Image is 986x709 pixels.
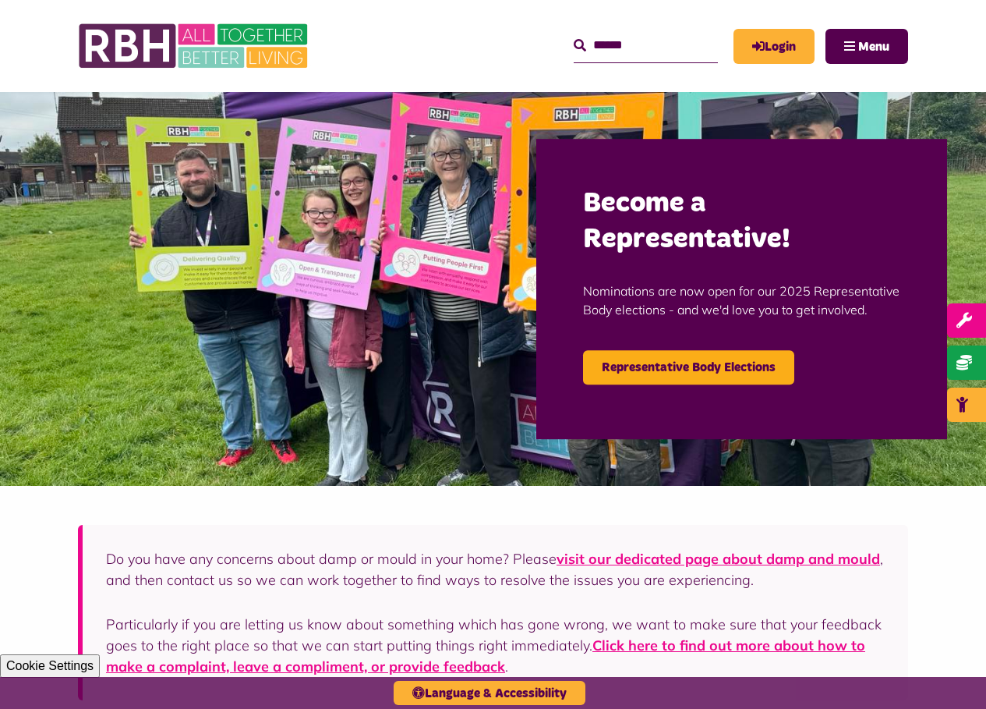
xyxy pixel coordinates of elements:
p: Particularly if you are letting us know about something which has gone wrong, we want to make sur... [106,614,885,677]
p: Nominations are now open for our 2025 Representative Body elections - and we'd love you to get in... [583,258,900,342]
a: MyRBH [733,29,815,64]
button: Navigation [825,29,908,64]
button: Language & Accessibility [394,681,585,705]
a: Representative Body Elections [583,350,794,385]
span: Menu [858,41,889,53]
h2: Become a Representative! [583,186,900,259]
a: visit our dedicated page about damp and mould [557,550,880,568]
img: RBH [78,16,312,76]
p: Do you have any concerns about damp or mould in your home? Please , and then contact us so we can... [106,548,885,590]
